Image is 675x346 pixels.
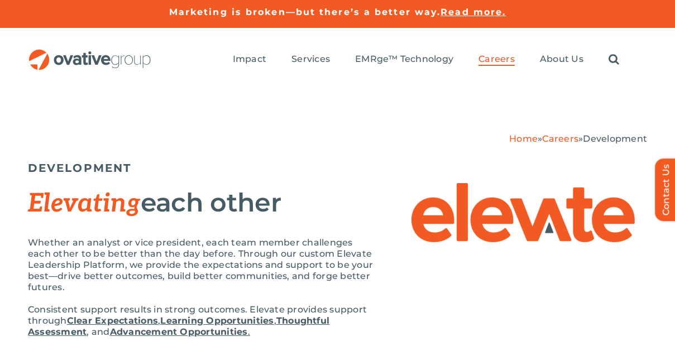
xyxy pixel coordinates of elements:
a: Careers [542,133,578,144]
a: Services [291,54,330,66]
a: Impact [233,54,266,66]
a: Careers [478,54,515,66]
a: Home [509,133,538,144]
span: Services [291,54,330,65]
span: EMRge™ Technology [355,54,453,65]
a: Clear Expectations [67,315,158,326]
a: Read more. [441,7,506,17]
strong: Advancement Opportunities [110,326,248,337]
span: » » [509,133,647,144]
span: , and [87,326,109,337]
a: Marketing is broken—but there’s a better way. [169,7,441,17]
a: Search [609,54,619,66]
span: Impact [233,54,266,65]
nav: Menu [233,42,619,78]
span: , [274,315,276,326]
a: About Us [540,54,583,66]
p: Consistent support results in strong outcomes. Elevate provides support through [28,304,377,338]
span: Careers [478,54,515,65]
a: Thoughtful Assessment [28,315,329,337]
span: About Us [540,54,583,65]
a: OG_Full_horizontal_RGB [28,48,152,59]
span: Elevating [28,188,141,219]
span: , [158,315,160,326]
span: Development [583,133,647,144]
a: EMRge™ Technology [355,54,453,66]
img: Elevate – Elevate Logo [411,183,635,242]
p: Whether an analyst or vice president, each team member challenges each other to be better than th... [28,237,377,293]
h2: each other [28,189,377,218]
a: Learning Opportunities [160,315,274,326]
h5: DEVELOPMENT [28,161,647,175]
a: Advancement Opportunities. [110,326,250,337]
